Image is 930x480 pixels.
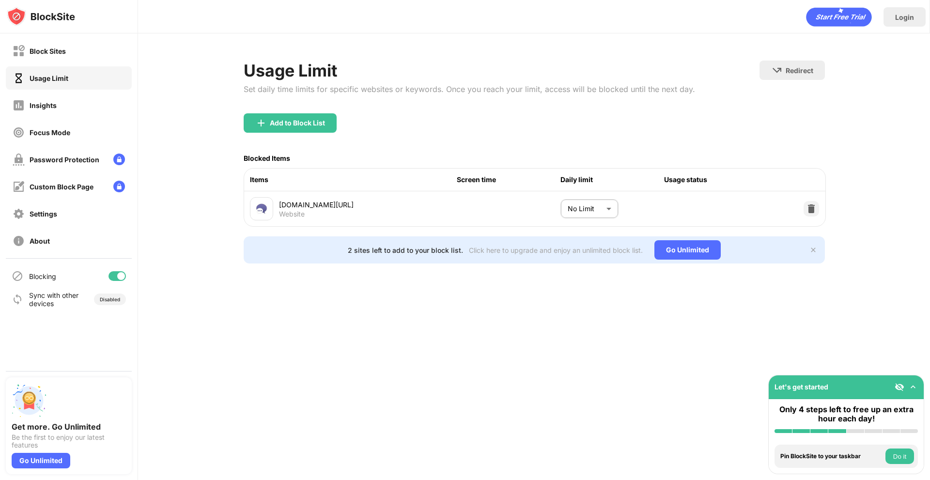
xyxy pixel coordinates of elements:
img: insights-off.svg [13,99,25,111]
div: Focus Mode [30,128,70,137]
img: blocking-icon.svg [12,270,23,282]
img: x-button.svg [809,246,817,254]
div: Sync with other devices [29,291,79,308]
img: lock-menu.svg [113,181,125,192]
div: animation [806,7,872,27]
div: Blocked Items [244,154,290,162]
img: about-off.svg [13,235,25,247]
div: Settings [30,210,57,218]
img: favicons [256,203,267,215]
div: Items [250,174,457,185]
div: Set daily time limits for specific websites or keywords. Once you reach your limit, access will b... [244,84,695,94]
div: Custom Block Page [30,183,93,191]
div: Click here to upgrade and enjoy an unlimited block list. [469,246,643,254]
div: Only 4 steps left to free up an extra hour each day! [775,405,918,423]
div: Go Unlimited [12,453,70,468]
div: Daily limit [560,174,664,185]
div: Block Sites [30,47,66,55]
img: time-usage-on.svg [13,72,25,84]
div: Password Protection [30,155,99,164]
div: Add to Block List [270,119,325,127]
div: Go Unlimited [654,240,721,260]
div: 2 sites left to add to your block list. [348,246,463,254]
div: Get more. Go Unlimited [12,422,126,432]
div: Redirect [786,66,813,75]
img: eye-not-visible.svg [895,382,904,392]
div: Disabled [100,296,120,302]
img: lock-menu.svg [113,154,125,165]
img: sync-icon.svg [12,294,23,305]
div: Usage status [664,174,768,185]
div: About [30,237,50,245]
div: Pin BlockSite to your taskbar [780,453,883,460]
img: focus-off.svg [13,126,25,139]
img: omni-setup-toggle.svg [908,382,918,392]
img: settings-off.svg [13,208,25,220]
div: [DOMAIN_NAME][URL] [279,200,457,210]
div: Screen time [457,174,560,185]
button: Do it [885,449,914,464]
img: customize-block-page-off.svg [13,181,25,193]
div: Website [279,210,305,218]
img: password-protection-off.svg [13,154,25,166]
div: Usage Limit [244,61,695,80]
img: push-unlimited.svg [12,383,46,418]
div: Blocking [29,272,56,280]
div: Let's get started [775,383,828,391]
div: Usage Limit [30,74,68,82]
div: Login [895,13,914,21]
img: logo-blocksite.svg [7,7,75,26]
p: No Limit [568,203,603,214]
div: Insights [30,101,57,109]
div: Be the first to enjoy our latest features [12,434,126,449]
img: block-off.svg [13,45,25,57]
